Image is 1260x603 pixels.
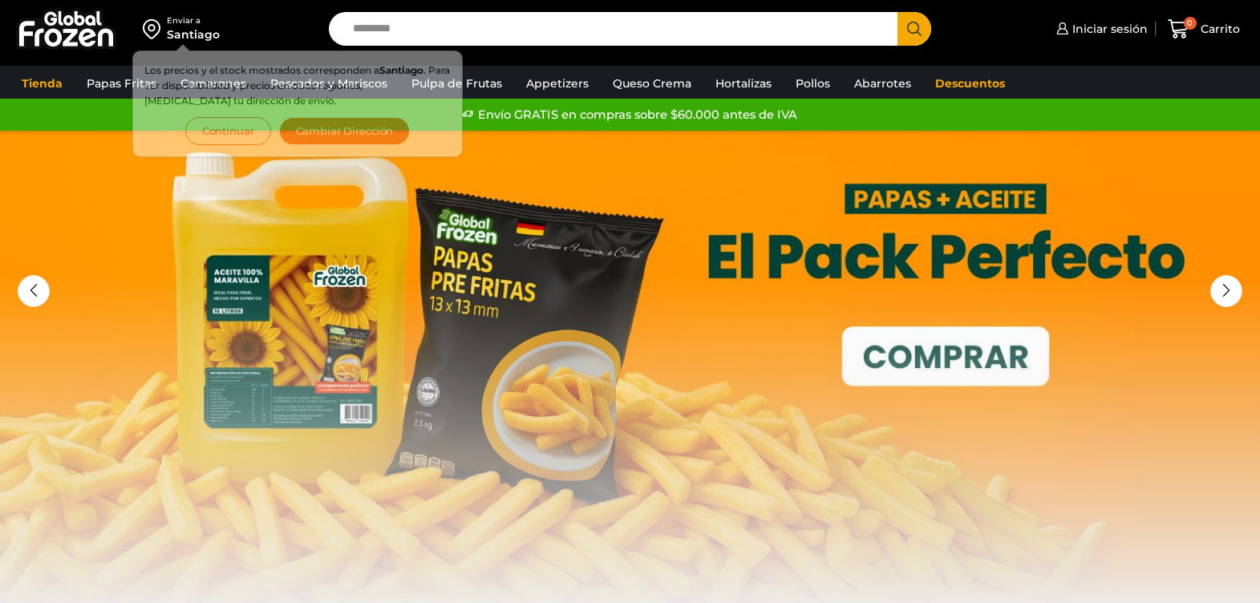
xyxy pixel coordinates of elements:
[79,68,164,99] a: Papas Fritas
[927,68,1013,99] a: Descuentos
[897,12,931,46] button: Search button
[788,68,838,99] a: Pollos
[14,68,71,99] a: Tienda
[518,68,597,99] a: Appetizers
[707,68,780,99] a: Hortalizas
[1052,13,1148,45] a: Iniciar sesión
[167,15,220,26] div: Enviar a
[1068,21,1148,37] span: Iniciar sesión
[143,15,167,42] img: address-field-icon.svg
[279,117,411,145] button: Cambiar Dirección
[1197,21,1240,37] span: Carrito
[185,117,271,145] button: Continuar
[1164,10,1244,48] a: 0 Carrito
[605,68,699,99] a: Queso Crema
[144,63,451,109] p: Los precios y el stock mostrados corresponden a . Para ver disponibilidad y precios en otras regi...
[167,26,220,42] div: Santiago
[846,68,919,99] a: Abarrotes
[379,64,423,76] strong: Santiago
[1184,17,1197,30] span: 0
